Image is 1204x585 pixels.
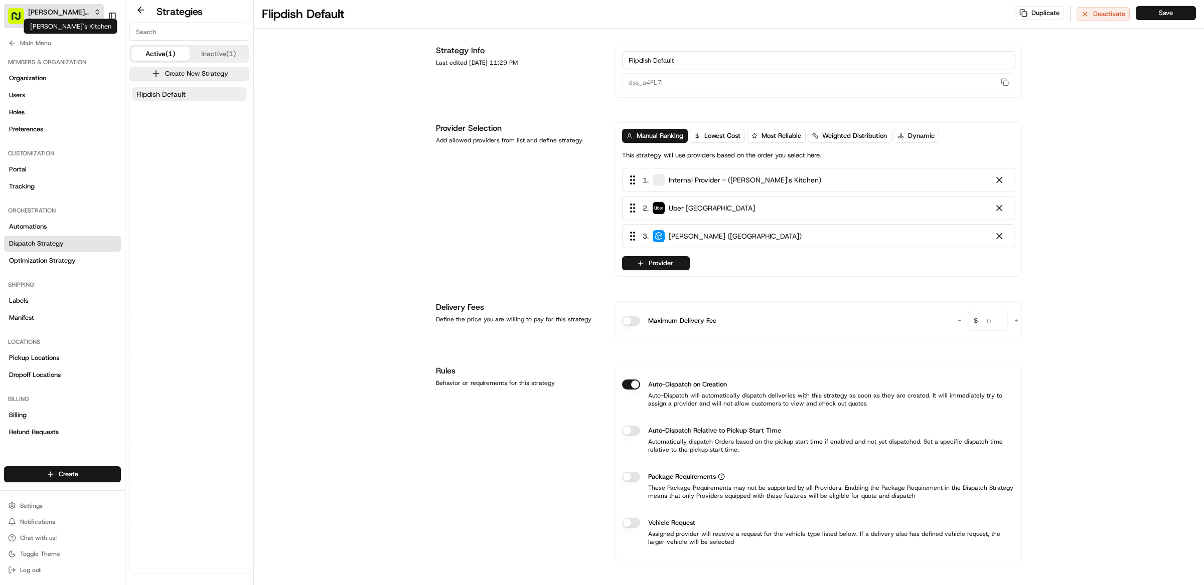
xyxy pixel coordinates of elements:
[622,196,1015,220] div: 2. Uber [GEOGRAPHIC_DATA]
[822,131,887,140] span: Weighted Distribution
[4,219,121,235] a: Automations
[20,566,41,574] span: Log out
[4,70,121,86] a: Organization
[436,59,604,67] div: Last edited [DATE] 11:29 PM
[28,17,101,25] button: [PERSON_NAME][EMAIL_ADDRESS][DOMAIN_NAME]
[622,484,1015,500] p: These Package Requirements may not be supported by all Providers. Enabling the Package Requiremen...
[34,106,127,114] div: We're available if you need us!
[669,231,802,241] span: [PERSON_NAME] ([GEOGRAPHIC_DATA])
[9,165,27,174] span: Portal
[622,256,690,270] button: Provider
[10,146,18,154] div: 📗
[10,96,28,114] img: 1736555255976-a54dd68f-1ca7-489b-9aae-adbdc363a1c4
[436,45,604,57] h1: Strategy Info
[24,19,117,34] div: [PERSON_NAME]'s Kitchen
[436,315,604,323] div: Define the price you are willing to pay for this strategy
[4,350,121,366] a: Pickup Locations
[20,518,55,526] span: Notifications
[9,108,25,117] span: Roles
[893,129,939,143] button: Dynamic
[762,131,801,140] span: Most Reliable
[9,182,35,191] span: Tracking
[4,253,121,269] a: Optimization Strategy
[157,5,203,19] h2: Strategies
[28,7,90,17] button: [PERSON_NAME]'s Kitchen
[131,47,190,61] button: Active (1)
[4,54,121,70] div: Members & Organization
[4,121,121,137] a: Preferences
[136,89,186,99] span: Flipdish Default
[648,518,695,528] label: Vehicle Request
[4,367,121,383] a: Dropoff Locations
[20,145,77,155] span: Knowledge Base
[20,502,43,510] span: Settings
[4,499,121,513] button: Settings
[653,230,665,242] img: stuart_logo.png
[4,563,121,577] button: Log out
[970,312,982,332] span: $
[9,125,43,134] span: Preferences
[436,365,604,377] h1: Rules
[669,203,755,213] span: Uber [GEOGRAPHIC_DATA]
[4,236,121,252] a: Dispatch Strategy
[4,391,121,407] div: Billing
[637,131,683,140] span: Manual Ranking
[648,379,727,389] label: Auto-Dispatch on Creation
[622,530,1015,546] p: Assigned provider will receive a request for the vehicle type listed below. If a delivery also ha...
[4,178,121,194] a: Tracking
[4,547,121,561] button: Toggle Theme
[436,136,604,144] div: Add allowed providers from list and define strategy
[9,256,76,265] span: Optimization Strategy
[6,141,81,159] a: 📗Knowledge Base
[9,411,27,420] span: Billing
[908,131,935,140] span: Dynamic
[622,151,821,160] p: This strategy will use providers based on the order you select here.
[9,296,28,305] span: Labels
[34,96,165,106] div: Start new chat
[704,131,740,140] span: Lowest Cost
[4,87,121,103] a: Users
[808,129,891,143] button: Weighted Distribution
[622,224,1015,248] div: 3. [PERSON_NAME] ([GEOGRAPHIC_DATA])
[747,129,806,143] button: Most Reliable
[9,91,25,100] span: Users
[9,239,64,248] span: Dispatch Strategy
[171,99,183,111] button: Start new chat
[132,87,247,101] button: Flipdish Default
[1015,6,1064,20] button: Duplicate
[669,175,821,185] span: Internal Provider - ([PERSON_NAME]'s Kitchen)
[1136,6,1196,20] button: Save
[627,203,755,214] div: 2 .
[4,145,121,161] div: Customization
[622,438,1015,454] p: Automatically dispatch Orders based on the pickup start time if enabled and not yet dispatched. S...
[9,353,59,362] span: Pickup Locations
[95,145,161,155] span: API Documentation
[4,161,121,177] a: Portal
[648,316,716,326] label: Maximum Delivery Fee
[100,170,121,177] span: Pylon
[627,174,821,185] div: 1 .
[648,472,716,482] span: Package Requirements
[129,23,249,41] input: Search
[4,466,121,482] button: Create
[4,4,104,28] button: [PERSON_NAME]'s Kitchen[PERSON_NAME][EMAIL_ADDRESS][DOMAIN_NAME]
[4,515,121,529] button: Notifications
[4,203,121,219] div: Orchestration
[59,470,78,479] span: Create
[4,424,121,440] a: Refund Requests
[9,370,61,379] span: Dropoff Locations
[627,231,802,242] div: 3 .
[4,407,121,423] a: Billing
[4,293,121,309] a: Labels
[10,10,30,30] img: Nash
[20,550,60,558] span: Toggle Theme
[9,313,34,322] span: Manifest
[9,74,46,83] span: Organization
[129,67,249,81] button: Create New Strategy
[9,428,59,437] span: Refund Requests
[4,310,121,326] a: Manifest
[4,36,121,50] button: Main Menu
[71,169,121,177] a: Powered byPylon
